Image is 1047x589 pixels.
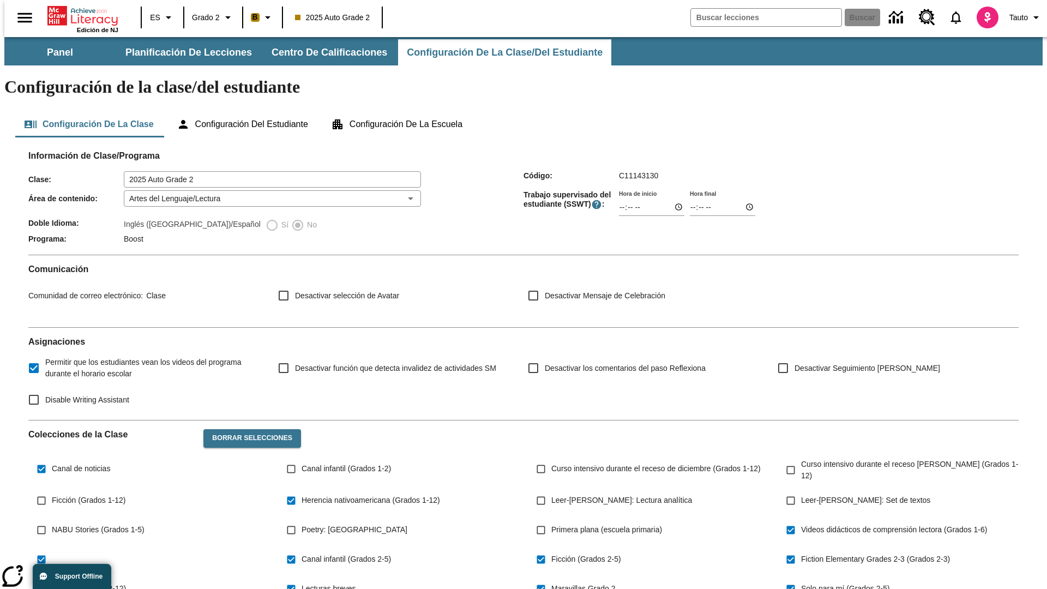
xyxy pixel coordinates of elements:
h2: Comunicación [28,264,1019,274]
div: Configuración de la clase/del estudiante [15,111,1032,137]
label: Inglés ([GEOGRAPHIC_DATA])/Español [124,219,261,232]
span: Canal de noticias [52,463,110,474]
span: Grado 2 [192,12,220,23]
span: Clase [143,291,166,300]
button: Perfil/Configuración [1005,8,1047,27]
span: No [304,219,317,231]
span: Área de contenido : [28,194,124,203]
button: Configuración de la escuela [322,111,471,137]
span: Desactivar Seguimiento [PERSON_NAME] [795,363,940,374]
a: Centro de información [882,3,912,33]
span: Desactivar Mensaje de Celebración [545,290,665,302]
span: Support Offline [55,573,103,580]
span: Desactivar los comentarios del paso Reflexiona [545,363,706,374]
button: Configuración de la clase/del estudiante [398,39,611,65]
button: Configuración de la clase [15,111,163,137]
span: B [252,10,258,24]
span: Canal infantil (Grados 1-2) [302,463,391,474]
span: Leer-[PERSON_NAME]: Lectura analítica [551,495,692,506]
span: NABU Stories (Grados 1-5) [52,524,145,536]
span: Leer-[PERSON_NAME]: Set de textos [801,495,930,506]
button: Configuración del estudiante [168,111,317,137]
button: Borrar selecciones [203,429,301,448]
img: avatar image [977,7,998,28]
h1: Configuración de la clase/del estudiante [4,77,1043,97]
a: Notificaciones [942,3,970,32]
div: Portada [47,4,118,33]
label: Hora final [690,189,716,197]
button: Boost El color de la clase es anaranjado claro. Cambiar el color de la clase. [246,8,279,27]
div: Información de Clase/Programa [28,161,1019,246]
button: Support Offline [33,564,111,589]
span: 2025 Auto Grade 2 [295,12,370,23]
span: Sí [279,219,288,231]
span: Código : [523,171,619,180]
button: Escoja un nuevo avatar [970,3,1005,32]
span: Programa : [28,235,124,243]
h2: Información de Clase/Programa [28,151,1019,161]
span: Fiction Elementary Grades 2-3 (Grados 2-3) [801,554,950,565]
a: Portada [47,5,118,27]
span: Tauto [1009,12,1028,23]
button: Panel [5,39,115,65]
input: Clase [124,171,421,188]
span: Desactivar selección de Avatar [295,290,399,302]
div: Asignaciones [28,336,1019,411]
button: El Tiempo Supervisado de Trabajo Estudiantil es el período durante el cual los estudiantes pueden... [591,199,602,210]
button: Centro de calificaciones [263,39,396,65]
h2: Colecciones de la Clase [28,429,195,440]
span: Boost [124,235,143,243]
span: Clase : [28,175,124,184]
div: Artes del Lenguaje/Lectura [124,190,421,207]
span: Comunidad de correo electrónico : [28,291,143,300]
div: Comunicación [28,264,1019,318]
span: Disable Writing Assistant [45,394,129,406]
a: Centro de recursos, Se abrirá en una pestaña nueva. [912,3,942,32]
span: Poetry: [GEOGRAPHIC_DATA] [302,524,407,536]
span: Videos didácticos de comprensión lectora (Grados 1-6) [801,524,987,536]
label: Hora de inicio [619,189,657,197]
h2: Asignaciones [28,336,1019,347]
span: Desactivar función que detecta invalidez de actividades SM [295,363,496,374]
button: Planificación de lecciones [117,39,261,65]
span: Ficción (Grados 1-12) [52,495,125,506]
span: Canal infantil (Grados 2-5) [302,554,391,565]
div: Subbarra de navegación [4,37,1043,65]
div: Subbarra de navegación [4,39,612,65]
span: Edición de NJ [77,27,118,33]
span: Primera plana (escuela primaria) [551,524,662,536]
span: C11143130 [619,171,658,180]
button: Lenguaje: ES, Selecciona un idioma [145,8,180,27]
span: Curso intensivo durante el receso [PERSON_NAME] (Grados 1-12) [801,459,1019,482]
span: Trabajo supervisado del estudiante (SSWT) : [523,190,619,210]
span: Herencia nativoamericana (Grados 1-12) [302,495,440,506]
input: Buscar campo [691,9,841,26]
button: Abrir el menú lateral [9,2,41,34]
span: Permitir que los estudiantes vean los videos del programa durante el horario escolar [45,357,261,380]
span: Doble Idioma : [28,219,124,227]
span: ES [150,12,160,23]
span: Ficción (Grados 2-5) [551,554,621,565]
span: Curso intensivo durante el receso de diciembre (Grados 1-12) [551,463,761,474]
button: Grado: Grado 2, Elige un grado [188,8,239,27]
